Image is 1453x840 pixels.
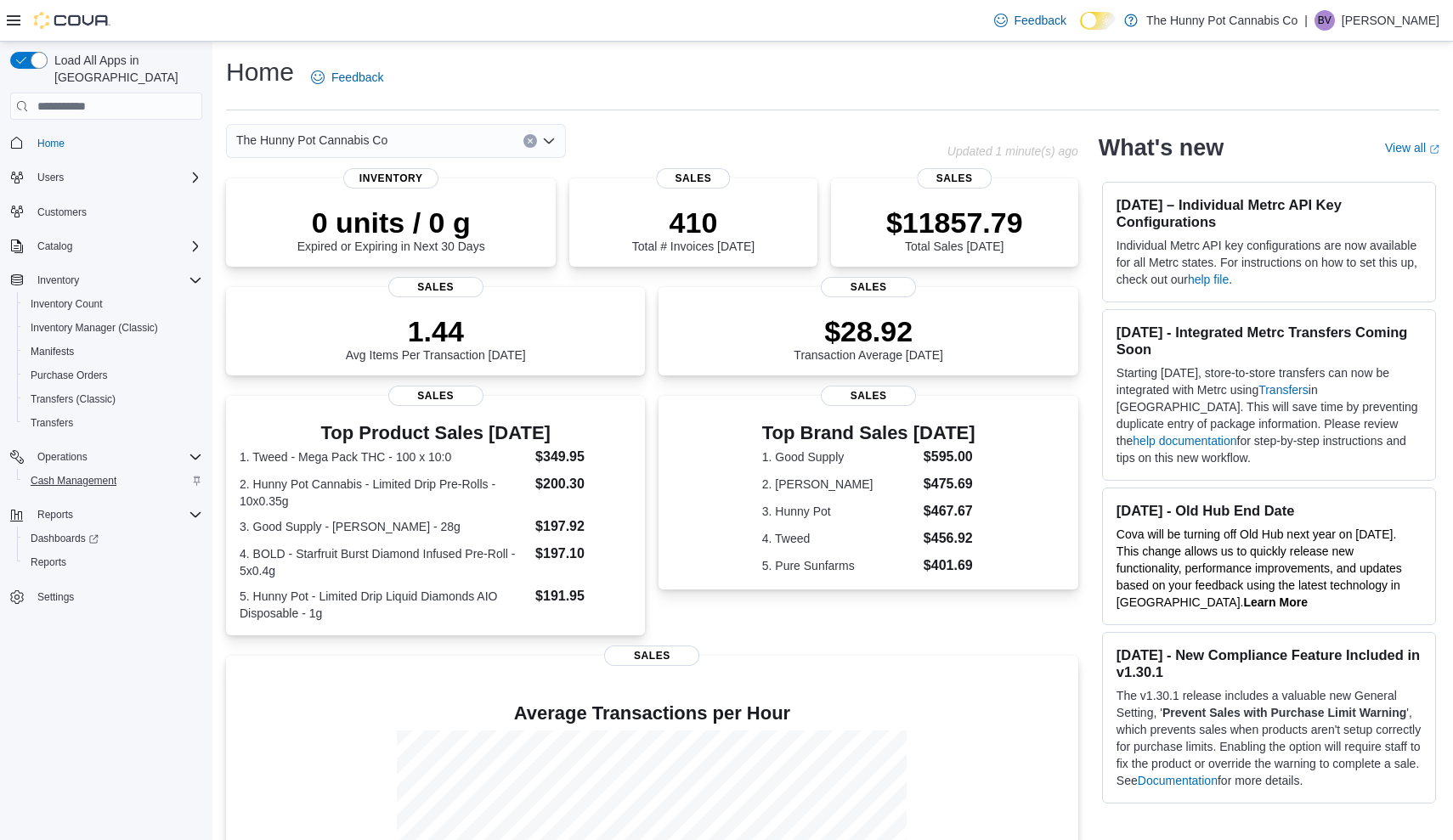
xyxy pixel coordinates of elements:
dt: 3. Good Supply - [PERSON_NAME] - 28g [240,518,529,535]
a: Customers [31,202,93,223]
a: Feedback [304,60,390,94]
button: Catalog [31,236,79,257]
a: Transfers [24,413,80,433]
p: 410 [632,206,755,240]
h3: [DATE] - Integrated Metrc Transfers Coming Soon [1117,324,1422,358]
span: Users [31,167,202,188]
dd: $197.92 [535,516,631,537]
span: Dashboards [31,532,99,545]
dt: 5. Hunny Pot - Limited Drip Liquid Diamonds AIO Disposable - 1g [240,588,529,622]
span: Feedback [1015,12,1066,29]
div: Expired or Expiring in Next 30 Days [297,206,485,253]
a: help documentation [1133,434,1236,448]
dt: 1. Tweed - Mega Pack THC - 100 x 10:0 [240,448,529,465]
a: Dashboards [24,528,105,549]
a: Cash Management [24,471,123,491]
button: Reports [3,503,209,527]
span: Catalog [31,236,202,257]
a: Learn More [1243,595,1307,609]
dd: $191.95 [535,586,631,606]
a: Inventory Count [24,294,110,314]
span: Home [37,137,65,150]
dd: $197.10 [535,544,631,564]
button: Customers [3,200,209,224]
span: Manifests [31,345,74,358]
span: Sales [821,386,916,406]
button: Inventory [3,268,209,292]
div: Total Sales [DATE] [886,206,1023,253]
span: Settings [31,586,202,607]
span: Operations [37,450,88,464]
span: Inventory [37,273,79,287]
button: Catalog [3,234,209,258]
dd: $475.69 [924,474,975,494]
span: Sales [656,168,730,189]
button: Manifests [17,340,209,364]
a: Manifests [24,341,81,362]
h4: Average Transactions per Hour [240,703,1065,724]
span: Transfers (Classic) [24,389,202,409]
dd: $595.00 [924,447,975,467]
button: Operations [31,447,94,467]
dd: $349.95 [535,447,631,467]
a: Home [31,133,71,154]
p: $11857.79 [886,206,1023,240]
h3: Top Product Sales [DATE] [240,423,631,443]
input: Dark Mode [1080,12,1116,30]
a: help file [1188,273,1229,286]
p: | [1304,10,1308,31]
button: Reports [17,550,209,574]
span: Reports [31,505,202,525]
a: Reports [24,552,73,572]
h3: [DATE] - New Compliance Feature Included in v1.30.1 [1117,646,1422,680]
span: Dashboards [24,528,202,549]
dt: 4. BOLD - Starfruit Burst Diamond Infused Pre-Roll - 5x0.4g [240,545,529,579]
span: Sales [388,277,483,297]
img: Cova [34,12,110,29]
a: Feedback [987,3,1073,37]
button: Home [3,130,209,155]
svg: External link [1429,144,1439,155]
span: Cash Management [24,471,202,491]
button: Cash Management [17,469,209,493]
dt: 1. Good Supply [762,448,917,465]
span: Manifests [24,341,202,362]
span: Cova will be turning off Old Hub next year on [DATE]. This change allows us to quickly release ne... [1117,527,1402,609]
p: [PERSON_NAME] [1342,10,1439,31]
span: Home [31,132,202,153]
dd: $401.69 [924,555,975,576]
dd: $467.67 [924,501,975,521]
p: Starting [DATE], store-to-store transfers can now be integrated with Metrc using in [GEOGRAPHIC_D... [1117,364,1422,466]
button: Reports [31,505,80,525]
p: 1.44 [346,314,526,348]
dt: 3. Hunny Pot [762,503,917,520]
span: Cash Management [31,474,116,488]
p: 0 units / 0 g [297,206,485,240]
span: Load All Apps in [GEOGRAPHIC_DATA] [48,52,202,86]
span: Inventory [31,270,202,290]
span: Sales [604,646,699,666]
h1: Home [226,55,294,89]
span: Reports [31,555,66,569]
span: Settings [37,590,74,604]
dd: $200.30 [535,474,631,494]
dt: 5. Pure Sunfarms [762,557,917,574]
a: Settings [31,587,81,607]
nav: Complex example [10,123,202,653]
button: Settings [3,584,209,609]
span: Inventory Count [31,297,103,311]
span: Transfers (Classic) [31,392,116,406]
dd: $456.92 [924,528,975,549]
span: Purchase Orders [24,365,202,386]
div: Avg Items Per Transaction [DATE] [346,314,526,362]
button: Inventory Count [17,292,209,316]
span: Feedback [331,69,383,86]
button: Clear input [523,134,537,148]
dt: 4. Tweed [762,530,917,547]
span: BV [1318,10,1331,31]
a: Purchase Orders [24,365,115,386]
span: Transfers [24,413,202,433]
span: Inventory Manager (Classic) [24,318,202,338]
